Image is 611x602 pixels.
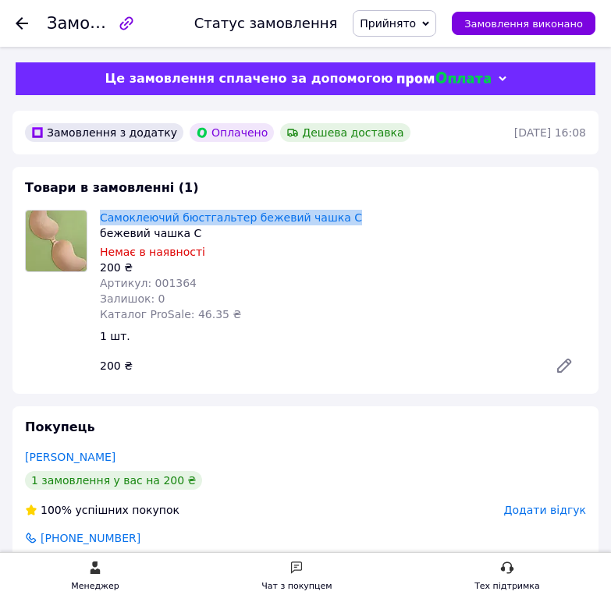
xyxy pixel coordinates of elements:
div: Дешева доставка [280,123,410,142]
span: 100% [41,504,72,516]
span: Немає в наявності [100,246,205,258]
div: Повернутися назад [16,16,28,31]
div: Менеджер [71,579,119,594]
span: Каталог ProSale: 46.35 ₴ [100,308,241,320]
span: Замовлення [47,14,151,33]
div: бежевий чашка С [100,225,586,241]
a: [PHONE_NUMBER] [23,530,142,546]
div: Чат з покупцем [261,579,332,594]
a: [PERSON_NAME] [25,451,115,463]
div: Замовлення з додатку [25,123,183,142]
span: Товари в замовленні (1) [25,180,199,195]
span: [PHONE_NUMBER] [39,530,142,546]
time: [DATE] 16:08 [514,126,586,139]
div: 200 ₴ [100,260,586,275]
div: Оплачено [190,123,274,142]
div: успішних покупок [25,502,179,518]
span: Прийнято [360,17,416,30]
span: Додати відгук [504,504,586,516]
div: 1 шт. [94,325,592,347]
div: Тех підтримка [474,579,540,594]
span: Покупець [25,420,95,434]
a: Самоклеючий бюстгальтер бежевий чашка С [100,211,362,224]
span: Це замовлення сплачено за допомогою [105,71,393,86]
a: Редагувати [542,350,586,381]
span: Замовлення виконано [464,18,583,30]
img: evopay logo [397,72,491,87]
span: Артикул: 001364 [100,277,197,289]
img: Самоклеючий бюстгальтер бежевий чашка С [26,211,87,271]
div: 200 ₴ [94,355,536,377]
div: Статус замовлення [194,16,338,31]
span: Залишок: 0 [100,292,165,305]
button: Замовлення виконано [452,12,595,35]
div: 1 замовлення у вас на 200 ₴ [25,471,202,490]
